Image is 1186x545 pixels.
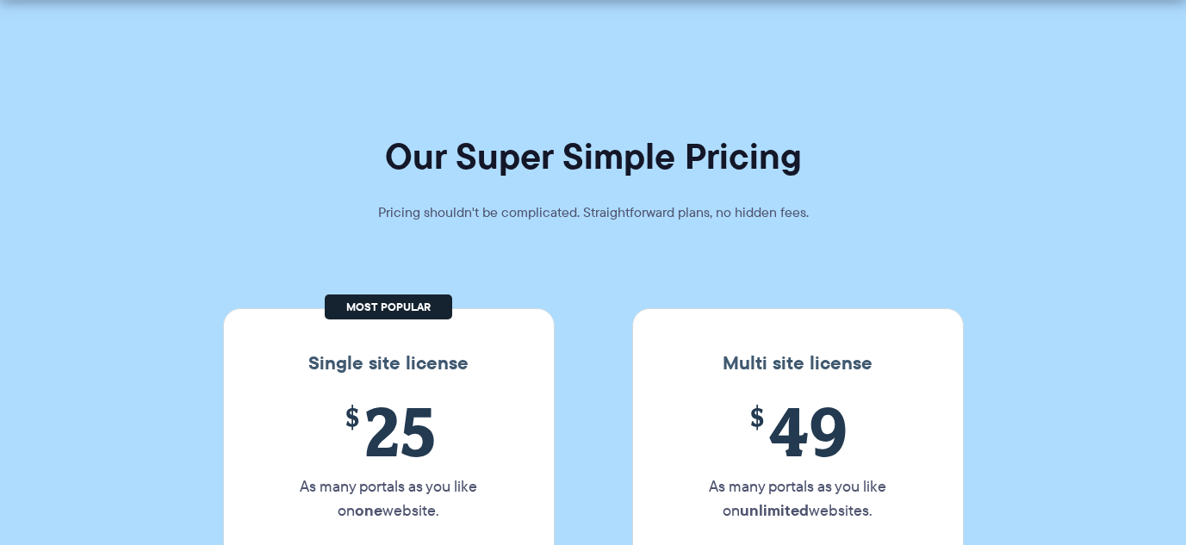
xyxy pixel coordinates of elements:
strong: one [355,499,382,522]
p: As many portals as you like on websites. [680,474,916,523]
h3: Single site license [241,352,537,375]
p: As many portals as you like on website. [271,474,506,523]
h3: Multi site license [650,352,946,375]
p: Pricing shouldn't be complicated. Straightforward plans, no hidden fees. [335,201,852,225]
strong: unlimited [740,499,809,522]
span: 25 [271,392,506,470]
span: 49 [680,392,916,470]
